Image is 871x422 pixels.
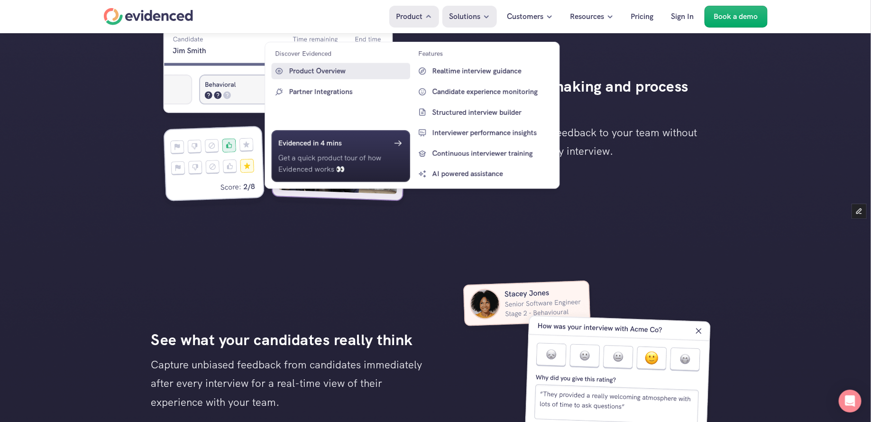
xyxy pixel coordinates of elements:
[414,125,553,141] a: Interviewer performance insights
[414,104,553,120] a: Structured interview builder
[664,6,701,28] a: Sign In
[289,66,408,77] p: Product Overview
[275,48,331,58] p: Discover Evidenced
[104,8,193,25] a: Home
[151,21,418,216] img: ""
[624,6,661,28] a: Pricing
[272,63,410,79] a: Product Overview
[671,10,694,23] p: Sign In
[839,390,862,413] div: Open Intercom Messenger
[432,148,550,159] p: Continuous interviewer training
[414,63,553,79] a: Realtime interview guidance
[396,10,423,23] p: Product
[446,76,720,119] h3: Audit decision-making and process adherence
[278,138,342,149] h6: Evidenced in 4 mins
[705,6,768,28] a: Book a demo
[570,10,605,23] p: Resources
[432,127,550,139] p: Interviewer performance insights
[852,204,866,218] button: Edit Framer Content
[507,10,544,23] p: Customers
[432,86,550,97] p: Candidate experience monitoring
[446,123,720,161] p: Easily review and give feedback to your team without needing to sit in on every interview.
[432,168,550,179] p: AI powered assistance
[414,145,553,161] a: Continuous interviewer training
[714,10,758,23] p: Book a demo
[272,130,410,182] a: Evidenced in 4 minsGet a quick product tour of how Evidenced works 👀
[432,66,550,77] p: Realtime interview guidance
[151,356,425,412] p: Capture unbiased feedback from candidates immediately after every interview for a real-time view ...
[414,84,553,100] a: Candidate experience monitoring
[272,84,410,100] a: Partner Integrations
[278,152,403,175] p: Get a quick product tour of how Evidenced works 👀
[631,10,654,23] p: Pricing
[449,10,481,23] p: Solutions
[414,166,553,182] a: AI powered assistance
[151,329,425,351] h3: See what your candidates really think
[289,86,408,97] p: Partner Integrations
[432,106,550,118] p: Structured interview builder
[418,48,443,58] p: Features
